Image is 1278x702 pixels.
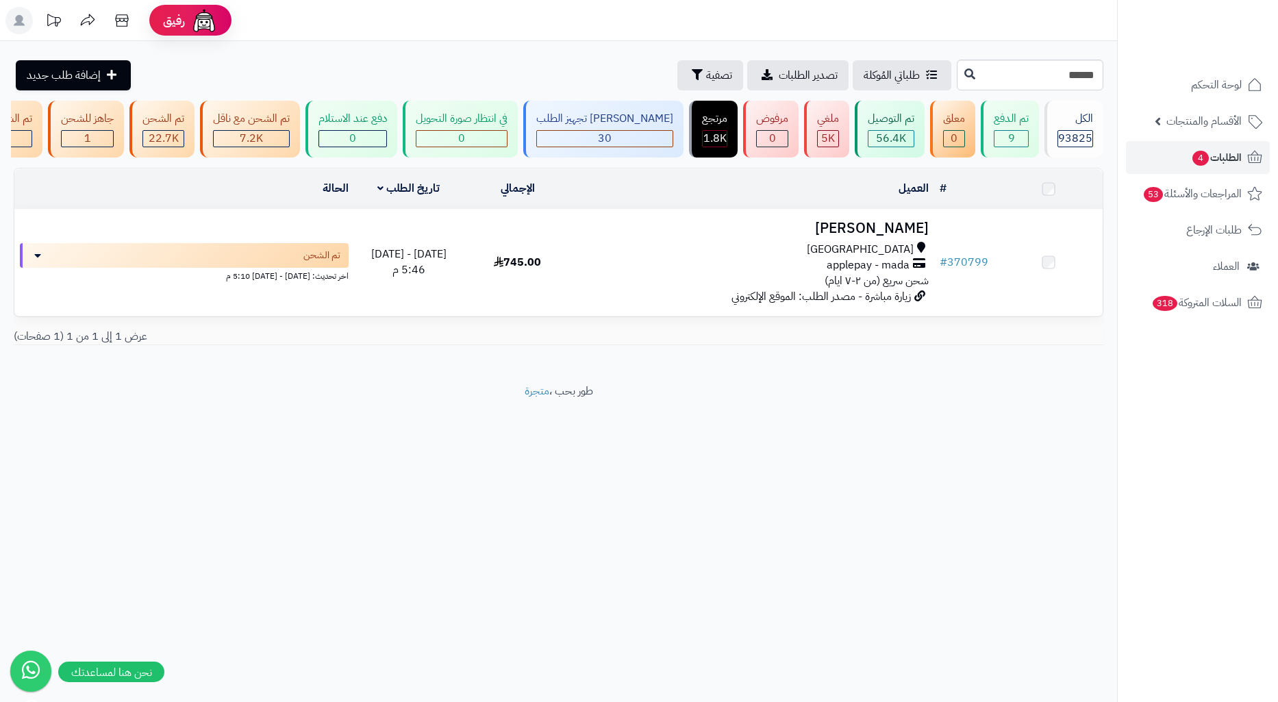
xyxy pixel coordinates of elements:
a: إضافة طلب جديد [16,60,131,90]
div: اخر تحديث: [DATE] - [DATE] 5:10 م [20,268,349,282]
div: عرض 1 إلى 1 من 1 (1 صفحات) [3,329,559,344]
span: 4 [1192,151,1209,166]
a: تم التوصيل 56.4K [852,101,927,158]
span: 1 [84,130,91,147]
span: [GEOGRAPHIC_DATA] [807,242,914,258]
span: رفيق [163,12,185,29]
a: الكل93825 [1042,101,1106,158]
a: تم الشحن مع ناقل 7.2K [197,101,303,158]
span: العملاء [1213,257,1240,276]
div: مرفوض [756,111,788,127]
a: السلات المتروكة318 [1126,286,1270,319]
div: 1 [62,131,113,147]
div: 1798 [703,131,727,147]
span: 0 [769,130,776,147]
div: 30 [537,131,673,147]
span: 9 [1008,130,1015,147]
a: طلباتي المُوكلة [853,60,951,90]
img: logo-2.png [1185,38,1265,67]
div: في انتظار صورة التحويل [416,111,508,127]
a: [PERSON_NAME] تجهيز الطلب 30 [521,101,686,158]
span: الطلبات [1191,148,1242,167]
div: 0 [944,131,964,147]
a: تحديثات المنصة [36,7,71,38]
span: تم الشحن [303,249,340,262]
div: معلق [943,111,965,127]
span: 7.2K [240,130,263,147]
span: 93825 [1058,130,1092,147]
div: ملغي [817,111,839,127]
span: المراجعات والأسئلة [1142,184,1242,203]
span: [DATE] - [DATE] 5:46 م [371,246,447,278]
span: 5K [821,130,835,147]
a: مرتجع 1.8K [686,101,740,158]
a: متجرة [525,383,549,399]
div: 0 [416,131,507,147]
span: لوحة التحكم [1191,75,1242,95]
span: 30 [598,130,612,147]
a: الحالة [323,180,349,197]
a: العملاء [1126,250,1270,283]
span: الأقسام والمنتجات [1166,112,1242,131]
a: معلق 0 [927,101,978,158]
a: # [940,180,947,197]
span: شحن سريع (من ٢-٧ ايام) [825,273,929,289]
div: 0 [319,131,386,147]
div: 0 [757,131,788,147]
span: 318 [1153,296,1177,311]
a: ملغي 5K [801,101,852,158]
div: 7223 [214,131,289,147]
a: لوحة التحكم [1126,68,1270,101]
div: 9 [994,131,1028,147]
a: تم الدفع 9 [978,101,1042,158]
div: دفع عند الاستلام [318,111,387,127]
span: applepay - mada [827,258,910,273]
span: تصدير الطلبات [779,67,838,84]
span: 0 [349,130,356,147]
span: زيارة مباشرة - مصدر الطلب: الموقع الإلكتروني [731,288,911,305]
span: إضافة طلب جديد [27,67,101,84]
span: 0 [458,130,465,147]
a: المراجعات والأسئلة53 [1126,177,1270,210]
a: الإجمالي [501,180,535,197]
span: 56.4K [876,130,906,147]
button: تصفية [677,60,743,90]
div: مرتجع [702,111,727,127]
img: ai-face.png [190,7,218,34]
span: تصفية [706,67,732,84]
span: طلباتي المُوكلة [864,67,920,84]
span: 53 [1144,187,1163,202]
a: العميل [899,180,929,197]
span: 1.8K [703,130,727,147]
div: تم الشحن [142,111,184,127]
span: # [940,254,947,271]
span: 22.7K [149,130,179,147]
div: تم التوصيل [868,111,914,127]
div: [PERSON_NAME] تجهيز الطلب [536,111,673,127]
div: الكل [1057,111,1093,127]
a: في انتظار صورة التحويل 0 [400,101,521,158]
span: السلات المتروكة [1151,293,1242,312]
h3: [PERSON_NAME] [577,221,929,236]
a: تاريخ الطلب [377,180,440,197]
a: طلبات الإرجاع [1126,214,1270,247]
div: 56389 [868,131,914,147]
a: الطلبات4 [1126,141,1270,174]
span: 745.00 [494,254,541,271]
a: #370799 [940,254,988,271]
span: طلبات الإرجاع [1186,221,1242,240]
a: مرفوض 0 [740,101,801,158]
a: جاهز للشحن 1 [45,101,127,158]
div: جاهز للشحن [61,111,114,127]
div: 22737 [143,131,184,147]
div: تم الدفع [994,111,1029,127]
a: دفع عند الاستلام 0 [303,101,400,158]
span: 0 [951,130,957,147]
a: تصدير الطلبات [747,60,849,90]
a: تم الشحن 22.7K [127,101,197,158]
div: 4950 [818,131,838,147]
div: تم الشحن مع ناقل [213,111,290,127]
